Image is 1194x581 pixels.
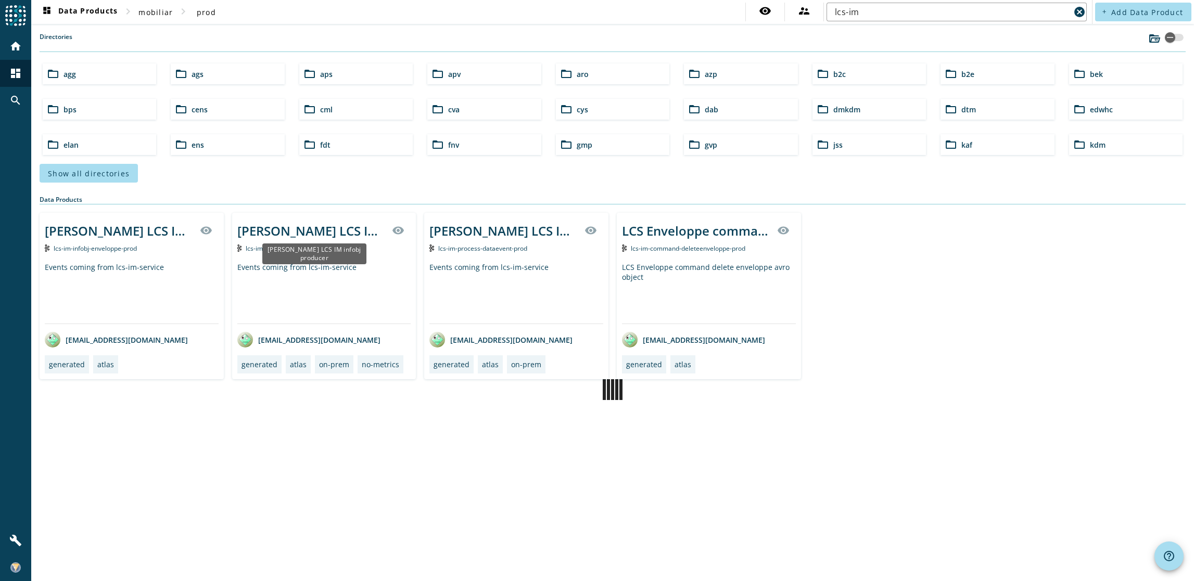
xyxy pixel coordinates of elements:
[833,105,860,114] span: dmkdm
[705,140,717,150] span: gvp
[1073,68,1086,80] mat-icon: folder_open
[47,138,59,151] mat-icon: folder_open
[63,69,76,79] span: agg
[777,224,790,237] mat-icon: visibility
[482,359,499,369] div: atlas
[429,244,434,252] img: Kafka Topic: lcs-im-process-dataevent-prod
[945,138,957,151] mat-icon: folder_open
[237,222,386,239] div: [PERSON_NAME] LCS IM infobj producer
[688,138,701,151] mat-icon: folder_open
[945,103,957,115] mat-icon: folder_open
[189,3,223,21] button: prod
[1072,5,1087,19] button: Clear
[429,222,578,239] div: [PERSON_NAME] LCS IM infobj producer
[705,105,718,114] span: dab
[47,68,59,80] mat-icon: folder_open
[688,68,701,80] mat-icon: folder_open
[431,138,444,151] mat-icon: folder_open
[448,105,460,114] span: cva
[945,68,957,80] mat-icon: folder_open
[1090,105,1113,114] span: edwhc
[577,105,588,114] span: cys
[631,244,745,253] span: Kafka Topic: lcs-im-command-deleteenveloppe-prod
[622,332,765,347] div: [EMAIL_ADDRESS][DOMAIN_NAME]
[320,105,333,114] span: cml
[1101,9,1107,15] mat-icon: add
[175,68,187,80] mat-icon: folder_open
[622,222,771,239] div: LCS Enveloppe command delete enveloppe topic
[262,243,366,264] div: [PERSON_NAME] LCS IM infobj producer
[40,164,138,183] button: Show all directories
[1090,140,1106,150] span: kdm
[45,222,194,239] div: [PERSON_NAME] LCS IM infobj enveloppe producer
[177,5,189,18] mat-icon: chevron_right
[41,6,118,18] span: Data Products
[45,262,219,324] div: Events coming from lcs-im-service
[246,244,357,253] span: Kafka Topic: lcs-im-internal-evenementmetier-prod
[429,332,573,347] div: [EMAIL_ADDRESS][DOMAIN_NAME]
[961,140,972,150] span: kaf
[9,40,22,53] mat-icon: home
[448,69,461,79] span: apv
[134,3,177,21] button: mobiliar
[54,244,137,253] span: Kafka Topic: lcs-im-infobj-enveloppe-prod
[1090,69,1103,79] span: bek
[817,68,829,80] mat-icon: folder_open
[9,94,22,107] mat-icon: search
[577,140,592,150] span: gmp
[48,169,130,178] span: Show all directories
[40,195,1186,204] div: Data Products
[431,68,444,80] mat-icon: folder_open
[1073,6,1086,18] mat-icon: cancel
[45,332,188,347] div: [EMAIL_ADDRESS][DOMAIN_NAME]
[290,359,307,369] div: atlas
[961,105,976,114] span: dtm
[320,140,331,150] span: fdt
[242,359,277,369] div: generated
[122,5,134,18] mat-icon: chevron_right
[835,6,1070,18] input: Search (% or * for wildcards)
[5,5,26,26] img: spoud-logo.svg
[434,359,469,369] div: generated
[622,332,638,347] img: avatar
[961,69,974,79] span: b2e
[63,140,79,150] span: elan
[626,359,662,369] div: generated
[560,103,573,115] mat-icon: folder_open
[303,103,316,115] mat-icon: folder_open
[429,262,603,324] div: Events coming from lcs-im-service
[675,359,691,369] div: atlas
[45,244,49,252] img: Kafka Topic: lcs-im-infobj-enveloppe-prod
[833,140,843,150] span: jss
[438,244,527,253] span: Kafka Topic: lcs-im-process-dataevent-prod
[303,138,316,151] mat-icon: folder_open
[45,332,60,347] img: avatar
[1095,3,1191,21] button: Add Data Product
[1073,138,1086,151] mat-icon: folder_open
[798,5,810,17] mat-icon: supervisor_account
[237,262,411,324] div: Events coming from lcs-im-service
[577,69,589,79] span: aro
[40,32,72,51] label: Directories
[237,244,242,252] img: Kafka Topic: lcs-im-internal-evenementmetier-prod
[9,534,22,547] mat-icon: build
[392,224,404,237] mat-icon: visibility
[63,105,77,114] span: bps
[362,359,399,369] div: no-metrics
[431,103,444,115] mat-icon: folder_open
[192,105,208,114] span: cens
[9,67,22,80] mat-icon: dashboard
[320,69,333,79] span: aps
[237,332,380,347] div: [EMAIL_ADDRESS][DOMAIN_NAME]
[1163,550,1175,562] mat-icon: help_outline
[175,103,187,115] mat-icon: folder_open
[138,7,173,17] span: mobiliar
[622,262,796,324] div: LCS Enveloppe command delete enveloppe avro object
[192,69,204,79] span: ags
[429,332,445,347] img: avatar
[833,69,846,79] span: b2c
[237,332,253,347] img: avatar
[192,140,204,150] span: ens
[759,5,771,17] mat-icon: visibility
[10,562,21,573] img: ffa8d93ee1541495d74d0d79ea04cd7c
